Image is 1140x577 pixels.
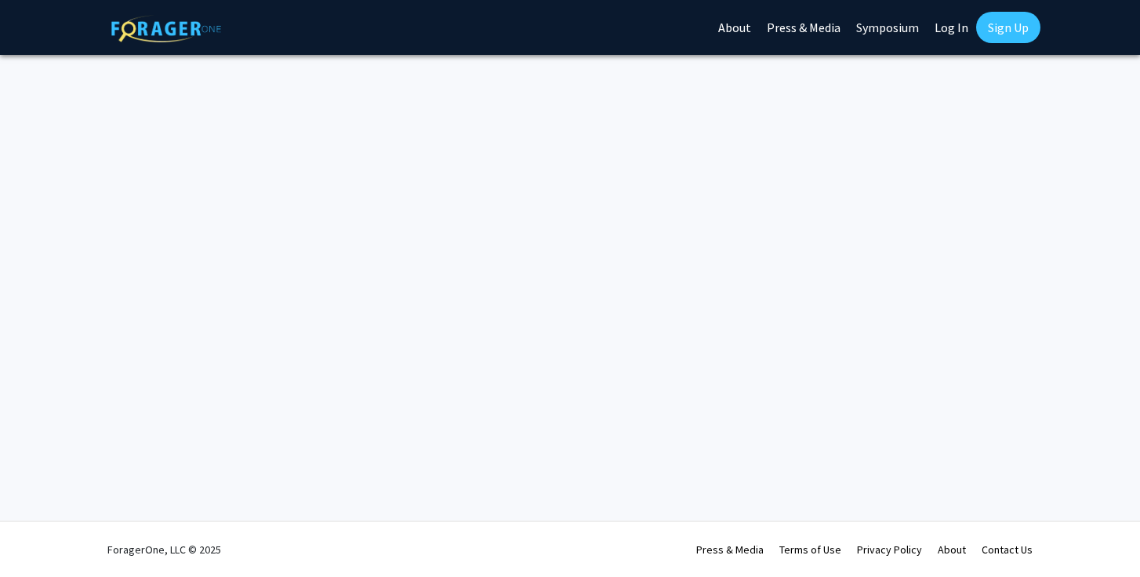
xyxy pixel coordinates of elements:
a: Press & Media [696,543,764,557]
a: Terms of Use [779,543,841,557]
img: ForagerOne Logo [111,15,221,42]
a: Contact Us [982,543,1033,557]
a: Sign Up [976,12,1040,43]
div: ForagerOne, LLC © 2025 [107,522,221,577]
a: Privacy Policy [857,543,922,557]
a: About [938,543,966,557]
